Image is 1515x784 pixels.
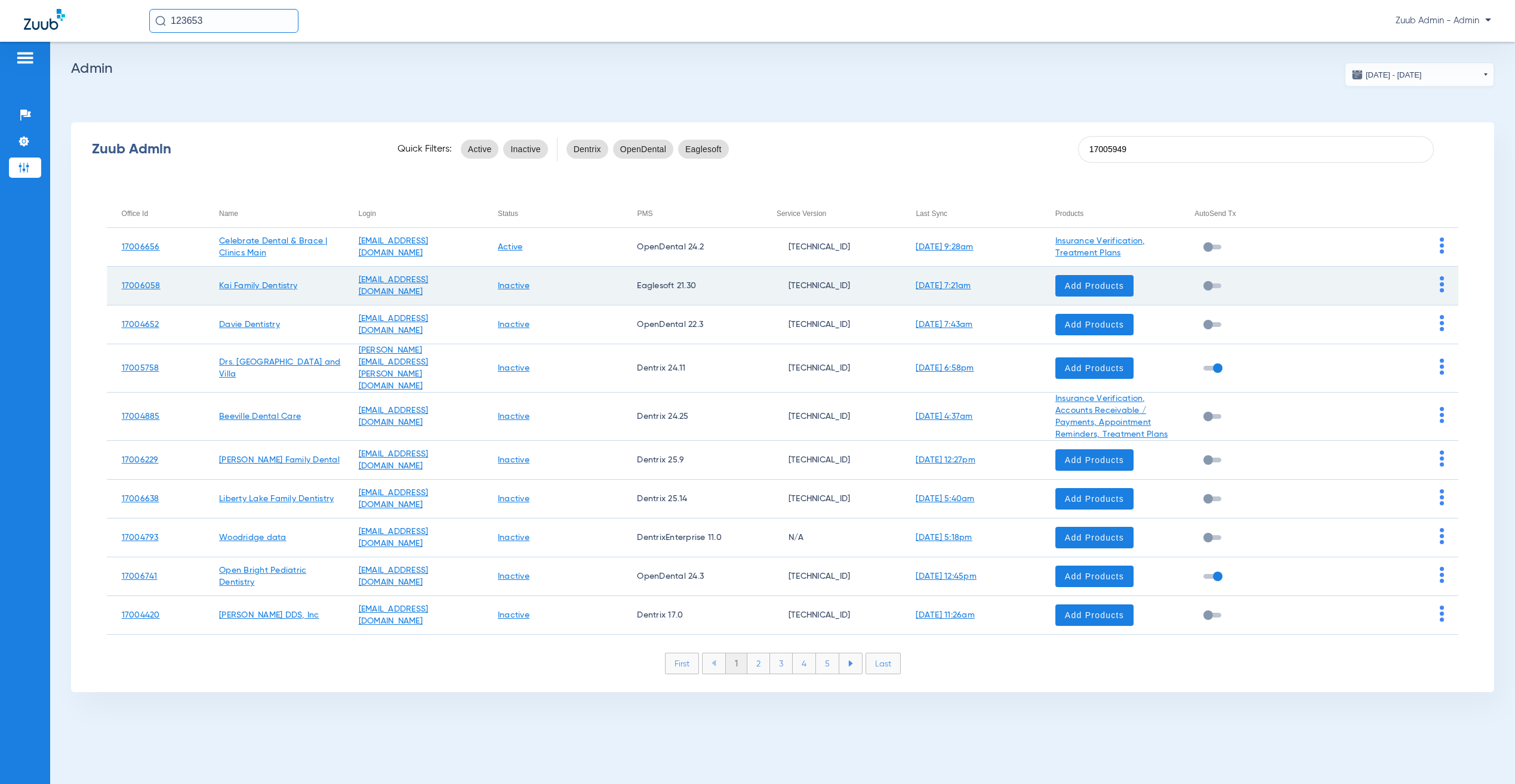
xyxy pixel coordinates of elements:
[622,344,761,393] td: Dentrix 24.11
[1065,319,1124,331] span: Add Products
[1055,604,1134,626] button: Add Products
[219,533,287,542] a: Woodridge data
[1055,394,1168,439] a: Insurance Verification, Accounts Receivable / Payments, Appointment Reminders, Treatment Plans
[574,143,601,155] span: Dentrix
[498,456,529,464] a: Inactive
[665,653,699,674] li: First
[219,237,328,257] a: Celebrate Dental & Brace | Clinics Main
[916,412,972,421] a: [DATE] 4:37am
[149,9,298,33] input: Search for patients
[916,320,972,329] a: [DATE] 7:43am
[1078,136,1434,163] input: SEARCH office ID, email, name
[1440,528,1444,544] img: group-dot-blue.svg
[762,518,901,557] td: N/A
[1440,567,1444,583] img: group-dot-blue.svg
[122,320,159,329] a: 17004652
[770,653,793,674] li: 3
[122,412,160,421] a: 17004885
[359,605,429,625] a: [EMAIL_ADDRESS][DOMAIN_NAME]
[359,207,376,220] div: Login
[122,364,159,372] a: 17005758
[359,237,429,257] a: [EMAIL_ADDRESS][DOMAIN_NAME]
[1055,566,1134,587] button: Add Products
[777,207,901,220] div: Service Version
[1055,449,1134,471] button: Add Products
[498,572,529,581] a: Inactive
[122,207,148,220] div: Office Id
[498,495,529,503] a: Inactive
[637,207,761,220] div: PMS
[24,9,65,30] img: Zuub Logo
[219,358,341,378] a: Drs. [GEOGRAPHIC_DATA] and Villa
[498,282,529,290] a: Inactive
[1194,207,1236,220] div: AutoSend Tx
[359,346,429,390] a: [PERSON_NAME][EMAIL_ADDRESS][PERSON_NAME][DOMAIN_NAME]
[725,653,747,674] li: 1
[1065,493,1124,505] span: Add Products
[1065,454,1124,466] span: Add Products
[498,320,529,329] a: Inactive
[219,456,340,464] a: [PERSON_NAME] Family Dental
[1065,532,1124,544] span: Add Products
[1065,609,1124,621] span: Add Products
[1455,727,1515,784] iframe: Chat Widget
[1055,314,1134,335] button: Add Products
[1440,606,1444,622] img: group-dot-blue.svg
[359,207,483,220] div: Login
[1440,450,1444,467] img: group-dot-blue.svg
[71,63,1494,75] h2: Admin
[622,305,761,344] td: OpenDental 22.3
[762,480,901,518] td: [TECHNICAL_ID]
[1065,362,1124,374] span: Add Products
[622,228,761,267] td: OpenDental 24.2
[1194,207,1319,220] div: AutoSend Tx
[1055,357,1134,379] button: Add Products
[122,456,159,464] a: 17006229
[1440,315,1444,331] img: group-dot-blue.svg
[498,364,529,372] a: Inactive
[622,393,761,441] td: Dentrix 24.25
[762,596,901,635] td: [TECHNICAL_ID]
[1351,69,1363,81] img: date.svg
[916,364,974,372] a: [DATE] 6:58pm
[762,267,901,305] td: [TECHNICAL_ID]
[916,282,971,290] a: [DATE] 7:21am
[359,450,429,470] a: [EMAIL_ADDRESS][DOMAIN_NAME]
[155,16,166,26] img: Search Icon
[16,51,35,65] img: hamburger-icon
[747,653,770,674] li: 2
[762,344,901,393] td: [TECHNICAL_ID]
[916,243,973,251] a: [DATE] 9:28am
[762,557,901,596] td: [TECHNICAL_ID]
[461,137,548,161] mat-chip-listbox: status-filters
[1345,63,1494,87] button: [DATE] - [DATE]
[916,611,975,619] a: [DATE] 11:26am
[219,207,343,220] div: Name
[1440,359,1444,375] img: group-dot-blue.svg
[762,393,901,441] td: [TECHNICAL_ID]
[622,441,761,480] td: Dentrix 25.9
[916,572,977,581] a: [DATE] 12:45pm
[498,412,529,421] a: Inactive
[359,527,429,548] a: [EMAIL_ADDRESS][DOMAIN_NAME]
[498,243,523,251] a: Active
[468,143,492,155] span: Active
[793,653,816,674] li: 4
[498,207,622,220] div: Status
[219,412,301,421] a: Beeville Dental Care
[359,276,429,296] a: [EMAIL_ADDRESS][DOMAIN_NAME]
[122,611,160,619] a: 17004420
[777,207,826,220] div: Service Version
[122,572,158,581] a: 17006741
[1055,237,1146,257] a: Insurance Verification, Treatment Plans
[1440,489,1444,505] img: group-dot-blue.svg
[122,495,159,503] a: 17006638
[712,660,716,666] img: arrow-left-blue.svg
[622,480,761,518] td: Dentrix 25.14
[916,207,1040,220] div: Last Sync
[622,557,761,596] td: OpenDental 24.3
[620,143,666,155] span: OpenDental
[1440,276,1444,292] img: group-dot-blue.svg
[510,143,540,155] span: Inactive
[916,456,975,464] a: [DATE] 12:27pm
